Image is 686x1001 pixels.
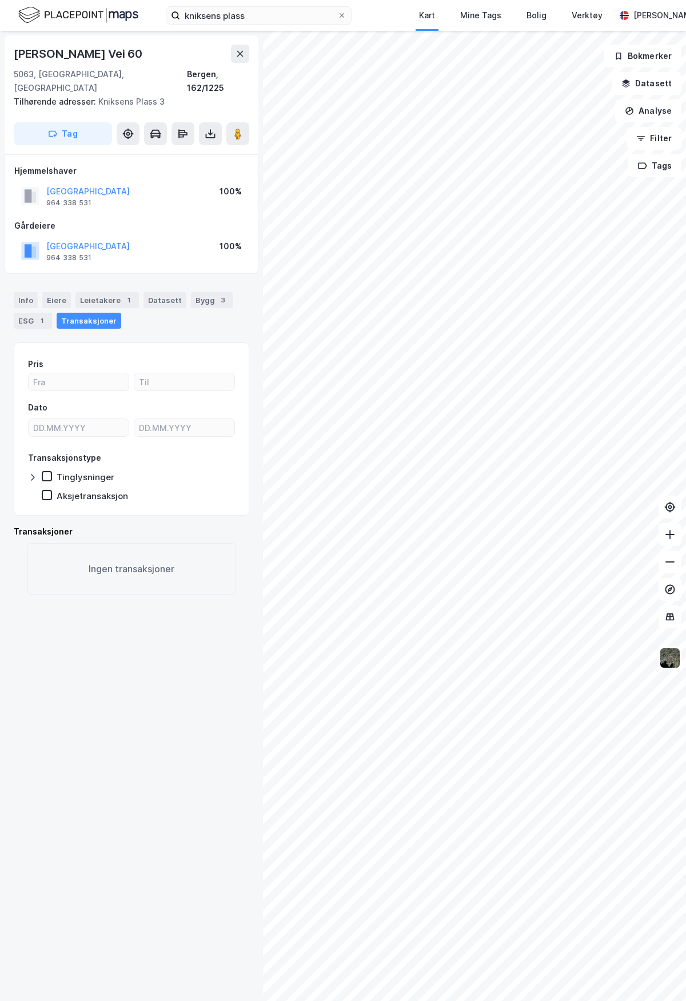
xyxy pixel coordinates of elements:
[628,154,681,177] button: Tags
[46,253,91,262] div: 964 338 531
[572,9,603,22] div: Verktøy
[75,292,139,308] div: Leietakere
[14,97,98,106] span: Tilhørende adresser:
[28,357,43,371] div: Pris
[18,5,138,25] img: logo.f888ab2527a4732fd821a326f86c7f29.svg
[629,946,686,1001] iframe: Chat Widget
[419,9,435,22] div: Kart
[143,292,186,308] div: Datasett
[29,373,129,390] input: Fra
[629,946,686,1001] div: Kontrollprogram for chat
[14,45,145,63] div: [PERSON_NAME] Vei 60
[604,45,681,67] button: Bokmerker
[191,292,233,308] div: Bygg
[123,294,134,306] div: 1
[527,9,547,22] div: Bolig
[14,95,240,109] div: Kniksens Plass 3
[460,9,501,22] div: Mine Tags
[134,419,234,436] input: DD.MM.YYYY
[14,122,112,145] button: Tag
[14,164,249,178] div: Hjemmelshaver
[14,219,249,233] div: Gårdeiere
[627,127,681,150] button: Filter
[14,292,38,308] div: Info
[46,198,91,208] div: 964 338 531
[187,67,249,95] div: Bergen, 162/1225
[14,67,187,95] div: 5063, [GEOGRAPHIC_DATA], [GEOGRAPHIC_DATA]
[220,240,242,253] div: 100%
[612,72,681,95] button: Datasett
[42,292,71,308] div: Eiere
[28,401,47,414] div: Dato
[220,185,242,198] div: 100%
[36,315,47,326] div: 1
[217,294,229,306] div: 3
[14,313,52,329] div: ESG
[659,647,681,669] img: 9k=
[14,525,249,539] div: Transaksjoner
[57,472,114,482] div: Tinglysninger
[28,451,101,465] div: Transaksjonstype
[615,99,681,122] button: Analyse
[27,543,236,595] div: Ingen transaksjoner
[57,490,128,501] div: Aksjetransaksjon
[180,7,337,24] input: Søk på adresse, matrikkel, gårdeiere, leietakere eller personer
[57,313,121,329] div: Transaksjoner
[134,373,234,390] input: Til
[29,419,129,436] input: DD.MM.YYYY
